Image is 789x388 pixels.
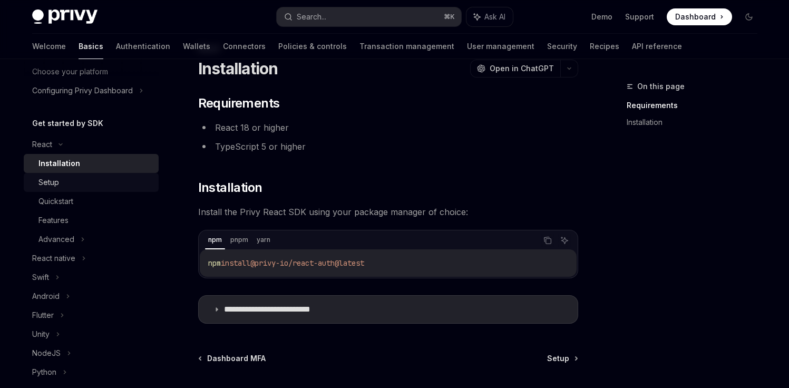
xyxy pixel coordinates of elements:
[198,120,578,135] li: React 18 or higher
[359,34,454,59] a: Transaction management
[38,214,69,227] div: Features
[32,84,133,97] div: Configuring Privy Dashboard
[24,173,159,192] a: Setup
[116,34,170,59] a: Authentication
[625,12,654,22] a: Support
[675,12,716,22] span: Dashboard
[632,34,682,59] a: API reference
[208,258,221,268] span: npm
[207,353,266,364] span: Dashboard MFA
[466,7,513,26] button: Ask AI
[32,290,60,303] div: Android
[547,353,569,364] span: Setup
[250,258,364,268] span: @privy-io/react-auth@latest
[547,34,577,59] a: Security
[32,138,52,151] div: React
[24,211,159,230] a: Features
[198,179,262,196] span: Installation
[24,154,159,173] a: Installation
[24,192,159,211] a: Quickstart
[627,114,766,131] a: Installation
[467,34,534,59] a: User management
[198,139,578,154] li: TypeScript 5 or higher
[547,353,577,364] a: Setup
[38,176,59,189] div: Setup
[741,8,757,25] button: Toggle dark mode
[32,271,49,284] div: Swift
[32,347,61,360] div: NodeJS
[227,234,251,246] div: pnpm
[667,8,732,25] a: Dashboard
[205,234,225,246] div: npm
[199,353,266,364] a: Dashboard MFA
[637,80,685,93] span: On this page
[297,11,326,23] div: Search...
[591,12,612,22] a: Demo
[484,12,505,22] span: Ask AI
[223,34,266,59] a: Connectors
[254,234,274,246] div: yarn
[183,34,210,59] a: Wallets
[490,63,554,74] span: Open in ChatGPT
[79,34,103,59] a: Basics
[278,34,347,59] a: Policies & controls
[198,205,578,219] span: Install the Privy React SDK using your package manager of choice:
[32,252,75,265] div: React native
[470,60,560,77] button: Open in ChatGPT
[38,157,80,170] div: Installation
[558,234,571,247] button: Ask AI
[32,117,103,130] h5: Get started by SDK
[277,7,461,26] button: Search...⌘K
[32,309,54,322] div: Flutter
[627,97,766,114] a: Requirements
[198,59,278,78] h1: Installation
[198,95,280,112] span: Requirements
[38,233,74,246] div: Advanced
[38,195,73,208] div: Quickstart
[541,234,554,247] button: Copy the contents from the code block
[32,9,98,24] img: dark logo
[590,34,619,59] a: Recipes
[444,13,455,21] span: ⌘ K
[32,328,50,341] div: Unity
[221,258,250,268] span: install
[32,34,66,59] a: Welcome
[32,366,56,379] div: Python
